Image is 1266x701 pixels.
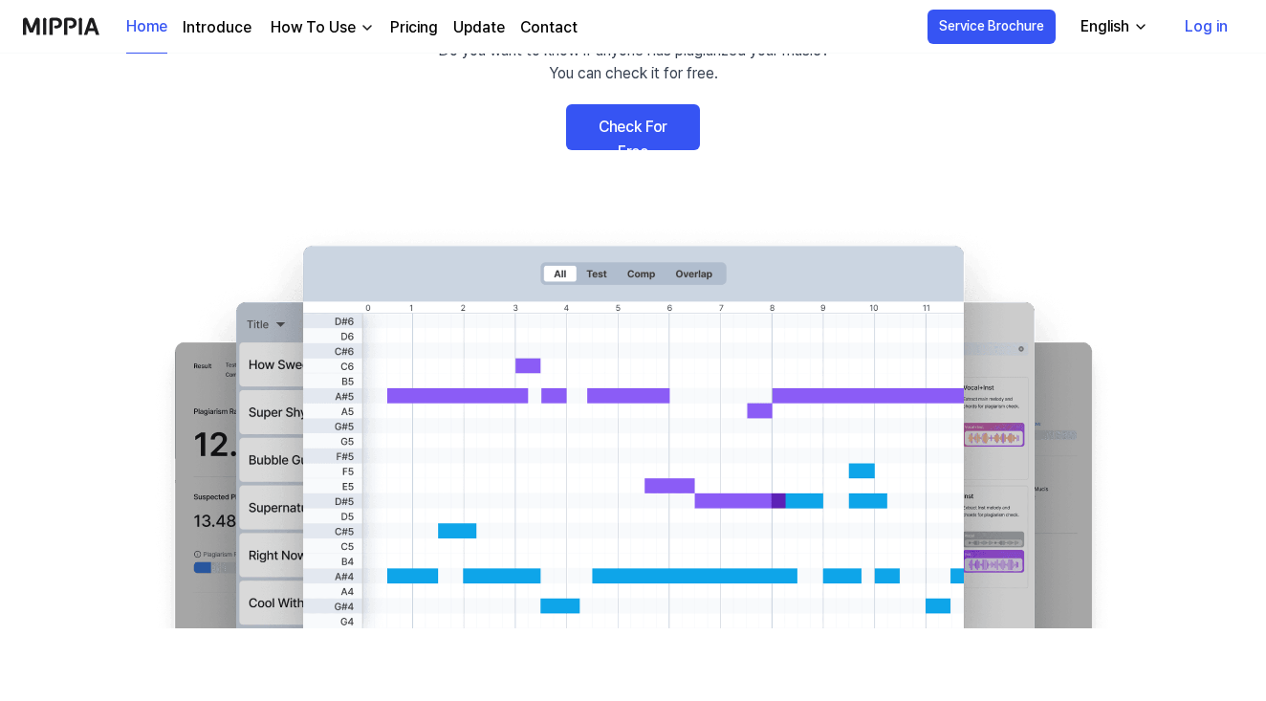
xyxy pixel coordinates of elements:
[566,104,700,150] a: Check For Free
[520,16,578,39] a: Contact
[267,16,375,39] button: How To Use
[1077,15,1133,38] div: English
[183,16,251,39] a: Introduce
[360,20,375,35] img: down
[1065,8,1160,46] button: English
[928,10,1056,44] button: Service Brochure
[136,227,1130,628] img: main Image
[453,16,505,39] a: Update
[126,1,167,54] a: Home
[267,16,360,39] div: How To Use
[390,16,438,39] a: Pricing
